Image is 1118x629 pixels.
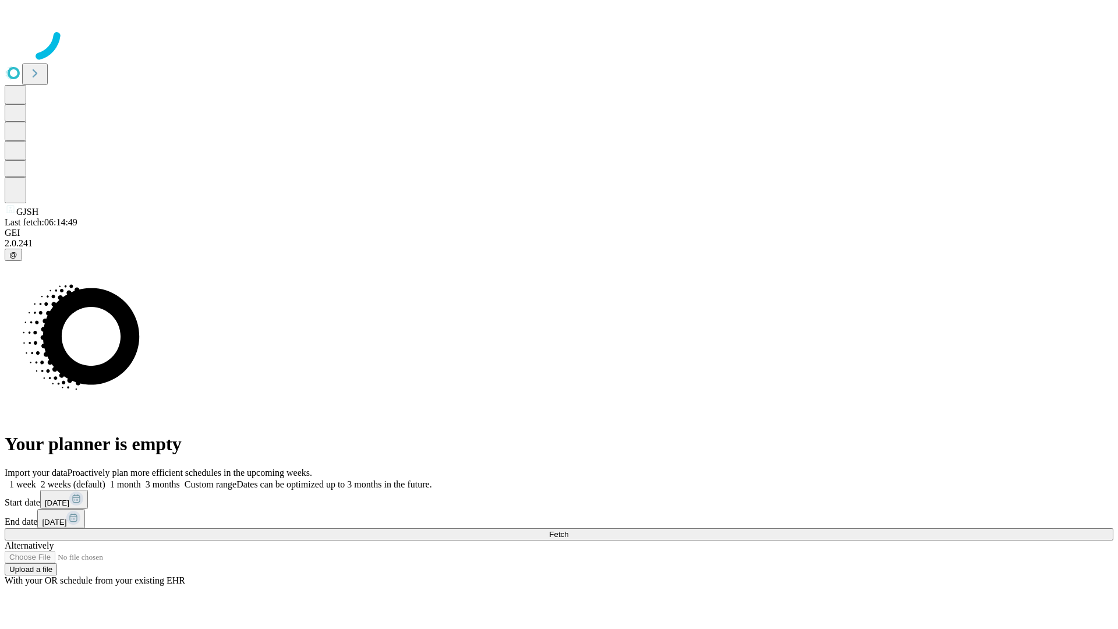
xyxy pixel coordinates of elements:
[37,509,85,528] button: [DATE]
[68,468,312,478] span: Proactively plan more efficient schedules in the upcoming weeks.
[9,250,17,259] span: @
[42,518,66,526] span: [DATE]
[5,509,1113,528] div: End date
[9,479,36,489] span: 1 week
[5,563,57,575] button: Upload a file
[45,499,69,507] span: [DATE]
[41,479,105,489] span: 2 weeks (default)
[236,479,431,489] span: Dates can be optimized up to 3 months in the future.
[5,228,1113,238] div: GEI
[110,479,141,489] span: 1 month
[40,490,88,509] button: [DATE]
[5,468,68,478] span: Import your data
[5,575,185,585] span: With your OR schedule from your existing EHR
[146,479,180,489] span: 3 months
[5,249,22,261] button: @
[185,479,236,489] span: Custom range
[16,207,38,217] span: GJSH
[5,217,77,227] span: Last fetch: 06:14:49
[549,530,568,539] span: Fetch
[5,528,1113,540] button: Fetch
[5,490,1113,509] div: Start date
[5,433,1113,455] h1: Your planner is empty
[5,238,1113,249] div: 2.0.241
[5,540,54,550] span: Alternatively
